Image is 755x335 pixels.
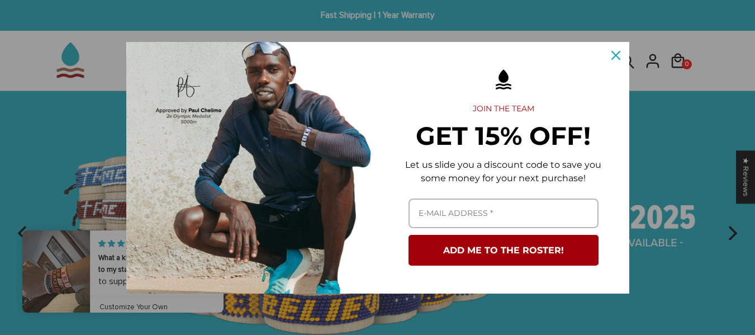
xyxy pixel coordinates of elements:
[396,104,611,114] h2: JOIN THE TEAM
[602,42,629,69] button: Close
[611,51,620,60] svg: close icon
[396,158,611,185] p: Let us slide you a discount code to save you some money for your next purchase!
[409,199,599,228] input: Email field
[416,120,591,151] strong: GET 15% OFF!
[409,235,599,266] button: ADD ME TO THE ROSTER!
